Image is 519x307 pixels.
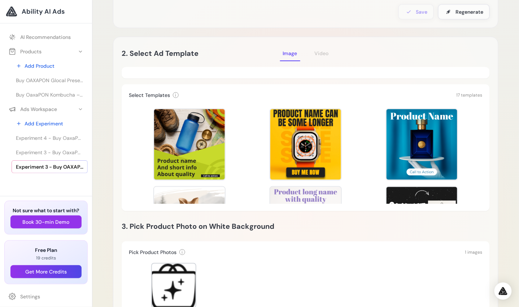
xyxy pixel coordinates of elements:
[456,8,484,15] span: Regenerate
[16,91,83,98] span: Buy OaxaPON Kombucha –100% Natural, Artesanal
[12,146,88,159] a: Experiment 3 - Buy OaxaPON Kombucha –100% Natural, Artesanal
[12,88,88,101] a: Buy OaxaPON Kombucha –100% Natural, Artesanal
[12,160,88,173] a: Experiment 3 - Buy OAXAPON Glocal Preserves &Condiments –100% Artisan Jars
[4,45,88,58] button: Products
[438,4,490,19] button: Regenerate
[6,6,86,17] a: Ability AI Ads
[9,48,42,55] div: Products
[182,249,183,255] span: i
[465,249,483,255] span: 1 images
[12,59,88,72] a: Add Product
[129,92,170,99] h3: Select Templates
[315,50,329,57] span: Video
[416,8,428,15] span: Save
[16,134,83,142] span: Experiment 4 - Buy OaxaPON Kombucha –100% Natural, Artesanal
[22,6,65,17] span: Ability AI Ads
[494,282,512,300] div: Open Intercom Messenger
[10,215,82,228] button: Book 30-min Demo
[122,48,280,59] h2: 2. Select Ad Template
[4,290,88,303] a: Settings
[10,265,82,278] button: Get More Credits
[16,163,83,170] span: Experiment 3 - Buy OAXAPON Glocal Preserves &Condiments –100% Artisan Jars
[10,246,82,254] h3: Free Plan
[12,132,88,144] a: Experiment 4 - Buy OaxaPON Kombucha –100% Natural, Artesanal
[16,149,83,156] span: Experiment 3 - Buy OaxaPON Kombucha –100% Natural, Artesanal
[175,92,176,98] span: i
[122,221,490,232] h2: 3. Pick Product Photo on White Background
[283,50,297,57] span: Image
[10,255,82,261] p: 19 credits
[280,45,300,61] button: Image
[12,74,88,87] a: Buy OAXAPON Glocal Preserves &Condiments –100% Artisan Jars
[12,117,88,130] a: Add Experiment
[9,106,57,113] div: Ads Workspace
[312,45,332,61] button: Video
[16,77,83,84] span: Buy OAXAPON Glocal Preserves &Condiments –100% Artisan Jars
[10,207,82,214] h3: Not sure what to start with?
[457,92,483,98] span: 17 templates
[129,249,176,256] h3: Pick Product Photos
[4,103,88,116] button: Ads Workspace
[4,31,88,44] a: AI Recommendations
[398,4,434,19] button: Save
